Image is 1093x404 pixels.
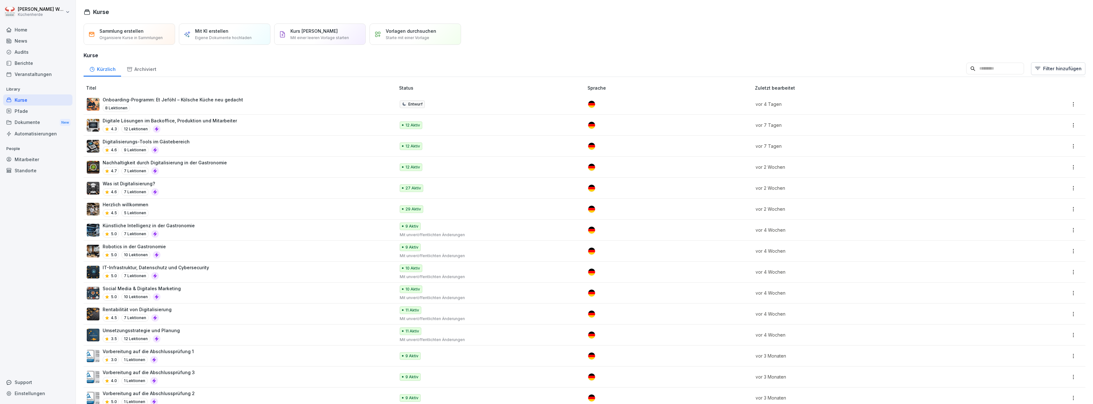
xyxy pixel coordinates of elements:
[121,167,149,175] p: 7 Lektionen
[111,231,117,237] p: 5.0
[103,306,172,313] p: Rentabilität von Digitalisierung
[399,85,585,91] p: Status
[111,273,117,279] p: 5.0
[405,164,420,170] p: 12 Aktiv
[99,35,163,41] p: Organisiere Kurse in Sammlungen
[111,357,117,363] p: 3.0
[3,165,72,176] a: Standorte
[121,125,150,133] p: 12 Lektionen
[588,353,595,359] img: de.svg
[3,117,72,128] a: DokumenteNew
[111,294,117,300] p: 5.0
[87,182,99,195] img: y5x905sgboivdubjhbpi2xxs.png
[3,388,72,399] div: Einstellungen
[99,28,144,34] p: Sammlung erstellen
[18,12,64,17] p: Küchenherde
[3,154,72,165] div: Mitarbeiter
[3,377,72,388] div: Support
[3,128,72,139] a: Automatisierungen
[405,185,421,191] p: 27 Aktiv
[87,119,99,132] img: hdwdeme71ehhejono79v574m.png
[121,335,150,343] p: 12 Lektionen
[103,117,237,124] p: Digitale Lösungen im Backoffice, Produktion und Mitarbeiter
[87,350,99,362] img: t179n2i8kdp9plwsoozhuqvz.png
[588,206,595,213] img: de.svg
[756,248,994,254] p: vor 4 Wochen
[87,140,99,153] img: u5o6hwt2vfcozzv2rxj2ipth.png
[3,69,72,80] div: Veranstaltungen
[290,35,349,41] p: Mit einer leeren Vorlage starten
[121,314,149,322] p: 7 Lektionen
[87,203,99,216] img: f6jfeywlzi46z76yezuzl69o.png
[588,248,595,255] img: de.svg
[18,7,64,12] p: [PERSON_NAME] Wessel
[756,143,994,149] p: vor 7 Tagen
[405,286,420,292] p: 10 Aktiv
[3,58,72,69] a: Berichte
[84,60,121,77] a: Kürzlich
[405,122,420,128] p: 12 Aktiv
[121,293,150,301] p: 10 Lektionen
[111,378,117,384] p: 4.0
[87,161,99,174] img: b4v4bxp9jqg7hrh1pj61uj98.png
[588,101,595,108] img: de.svg
[756,122,994,128] p: vor 7 Tagen
[103,243,166,250] p: Robotics in der Gastronomie
[405,206,421,212] p: 29 Aktiv
[405,353,418,359] p: 9 Aktiv
[60,119,71,126] div: New
[111,210,117,216] p: 4.5
[111,147,117,153] p: 4.6
[111,126,117,132] p: 4.3
[103,369,195,376] p: Vorbereitung auf die Abschlussprüfung 3
[111,168,117,174] p: 4.7
[588,269,595,276] img: de.svg
[405,244,418,250] p: 9 Aktiv
[588,143,595,150] img: de.svg
[756,373,994,380] p: vor 3 Monaten
[400,274,577,280] p: Mit unveröffentlichten Änderungen
[121,209,149,217] p: 5 Lektionen
[3,24,72,35] a: Home
[386,35,429,41] p: Starte mit einer Vorlage
[756,353,994,359] p: vor 3 Monaten
[3,117,72,128] div: Dokumente
[400,253,577,259] p: Mit unveröffentlichten Änderungen
[588,394,595,401] img: de.svg
[400,232,577,238] p: Mit unveröffentlichten Änderungen
[84,51,1085,59] h3: Kurse
[103,96,243,103] p: Onboarding-Programm: Et Jeföhl – Kölsche Küche neu gedacht
[103,222,195,229] p: Künstliche Intelligenz in der Gastronomie
[103,180,159,187] p: Was ist Digitalisierung?
[756,185,994,191] p: vor 2 Wochen
[103,327,180,334] p: Umsetzungsstrategie und Planung
[121,60,162,77] a: Archiviert
[588,290,595,297] img: de.svg
[405,328,419,334] p: 11 Aktiv
[103,348,194,355] p: Vorbereitung auf die Abschlussprüfung 1
[195,35,252,41] p: Eigene Dokumente hochladen
[3,35,72,46] a: News
[121,377,148,385] p: 1 Lektionen
[3,106,72,117] a: Pfade
[87,287,99,299] img: idnluj06p1d8bvcm9586ib54.png
[405,307,419,313] p: 11 Aktiv
[405,265,420,271] p: 10 Aktiv
[3,46,72,58] a: Audits
[588,164,595,171] img: de.svg
[756,164,994,170] p: vor 2 Wochen
[400,295,577,301] p: Mit unveröffentlichten Änderungen
[103,159,227,166] p: Nachhaltigkeit durch Digitalisierung in der Gastronomie
[121,146,149,154] p: 9 Lektionen
[3,94,72,106] a: Kurse
[756,332,994,338] p: vor 4 Wochen
[756,206,994,212] p: vor 2 Wochen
